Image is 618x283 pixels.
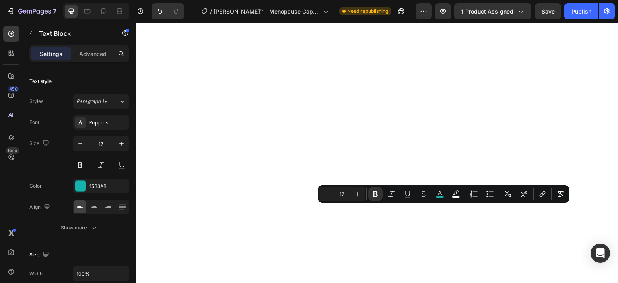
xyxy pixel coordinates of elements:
[29,98,43,105] div: Styles
[73,266,129,281] input: Auto
[542,8,555,15] span: Save
[571,7,591,16] div: Publish
[29,138,51,149] div: Size
[6,147,19,154] div: Beta
[347,8,388,15] span: Need republishing
[29,202,52,213] div: Align
[29,182,42,190] div: Color
[53,6,56,16] p: 7
[29,78,51,85] div: Text style
[76,98,107,105] span: Paragraph 1*
[39,29,107,38] p: Text Block
[318,185,569,203] div: Editor contextual toolbar
[29,270,43,277] div: Width
[3,3,60,19] button: 7
[29,221,129,235] button: Show more
[564,3,598,19] button: Publish
[29,119,39,126] div: Font
[29,250,51,260] div: Size
[8,86,19,92] div: 450
[535,3,561,19] button: Save
[591,244,610,263] div: Open Intercom Messenger
[461,7,513,16] span: 1 product assigned
[73,94,129,109] button: Paragraph 1*
[152,3,184,19] div: Undo/Redo
[40,50,62,58] p: Settings
[210,7,212,16] span: /
[214,7,320,16] span: [PERSON_NAME]™ - Menopause Capsules
[79,50,107,58] p: Advanced
[454,3,531,19] button: 1 product assigned
[89,183,127,190] div: 15B3AB
[136,23,618,283] iframe: Design area
[61,224,98,232] div: Show more
[89,119,127,126] div: Poppins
